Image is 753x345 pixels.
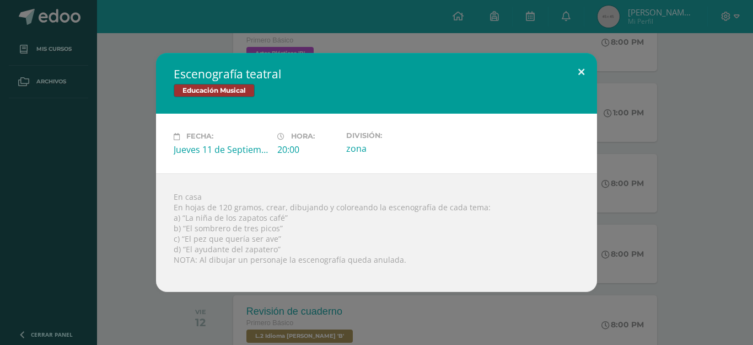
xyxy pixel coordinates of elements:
label: División: [346,131,441,140]
h2: Escenografía teatral [174,66,579,82]
span: Educación Musical [174,84,255,97]
button: Close (Esc) [566,53,597,91]
div: En casa En hojas de 120 gramos, crear, dibujando y coloreando la escenografía de cada tema: a) “L... [156,173,597,292]
span: Fecha: [186,132,213,141]
div: zona [346,142,441,155]
div: 20:00 [277,144,337,156]
div: Jueves 11 de Septiembre [174,144,268,156]
span: Hora: [291,132,315,141]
